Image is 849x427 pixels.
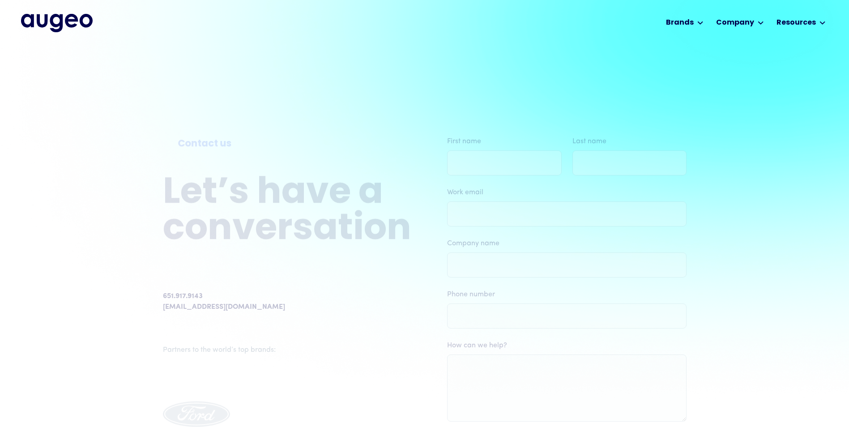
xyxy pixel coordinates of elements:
[447,136,562,147] label: First name
[163,345,407,355] div: Partners to the world’s top brands:
[572,136,687,147] label: Last name
[447,340,687,351] label: How can we help?
[178,137,396,151] div: Contact us
[716,17,754,28] div: Company
[776,17,816,28] div: Resources
[163,302,285,312] a: [EMAIL_ADDRESS][DOMAIN_NAME]
[447,289,687,300] label: Phone number
[21,14,93,32] img: Augeo's full logo in midnight blue.
[21,14,93,32] a: home
[666,17,694,28] div: Brands
[163,175,411,248] h2: Let’s have a conversation
[447,238,687,249] label: Company name
[447,187,687,198] label: Work email
[163,291,203,302] div: 651.917.9143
